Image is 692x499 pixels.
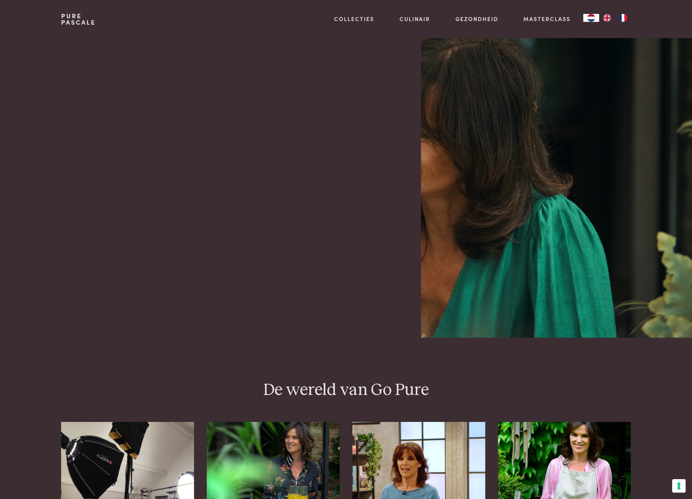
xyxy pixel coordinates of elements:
button: Uw voorkeuren voor toestemming voor trackingtechnologieën [672,479,686,493]
a: EN [599,14,615,22]
ul: Language list [599,14,631,22]
div: Language [583,14,599,22]
a: FR [615,14,631,22]
a: Collecties [334,15,374,23]
aside: Language selected: Nederlands [583,14,631,22]
a: Masterclass [523,15,571,23]
a: Culinair [400,15,430,23]
a: Gezondheid [456,15,498,23]
a: NL [583,14,599,22]
h2: De wereld van Go Pure [61,380,631,401]
a: PurePascale [61,13,96,25]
